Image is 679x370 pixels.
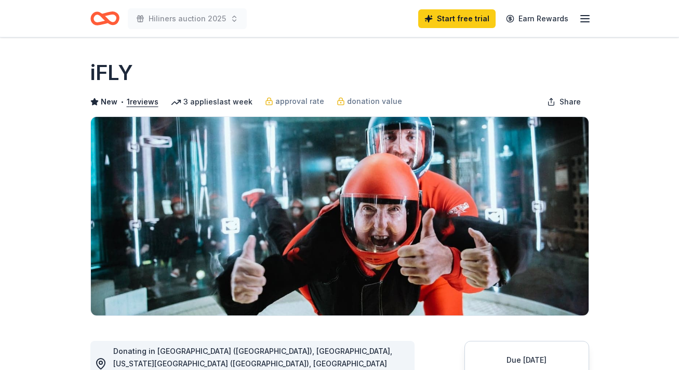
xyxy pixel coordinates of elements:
[127,96,158,108] button: 1reviews
[275,95,324,108] span: approval rate
[91,117,589,315] img: Image for iFLY
[477,354,576,366] div: Due [DATE]
[120,98,124,106] span: •
[539,91,589,112] button: Share
[418,9,496,28] a: Start free trial
[265,95,324,108] a: approval rate
[560,96,581,108] span: Share
[337,95,402,108] a: donation value
[171,96,252,108] div: 3 applies last week
[149,12,226,25] span: Hiliners auction 2025
[500,9,575,28] a: Earn Rewards
[347,95,402,108] span: donation value
[90,58,133,87] h1: iFLY
[90,6,119,31] a: Home
[101,96,117,108] span: New
[128,8,247,29] button: Hiliners auction 2025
